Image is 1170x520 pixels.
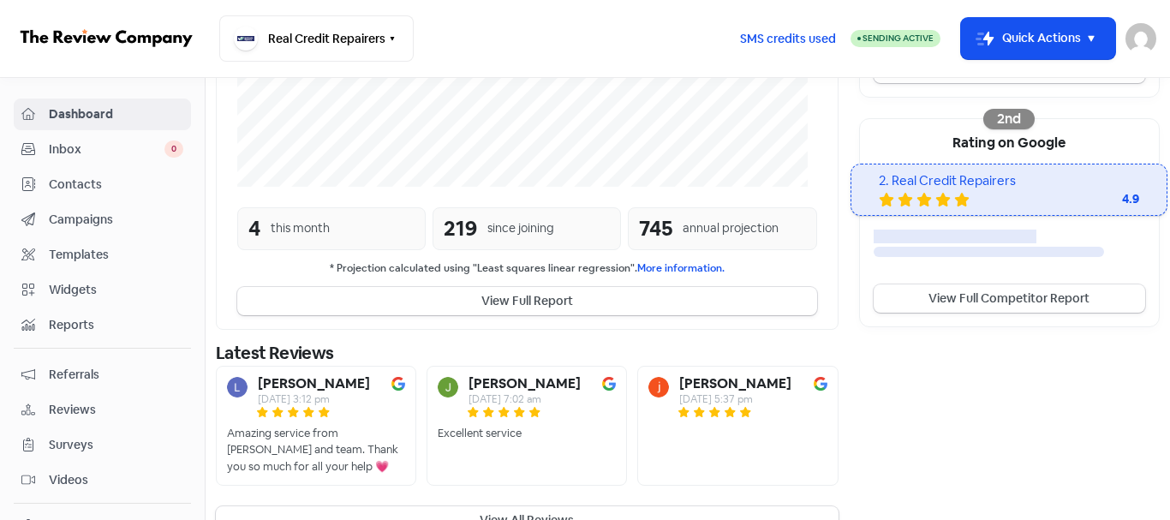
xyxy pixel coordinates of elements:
img: Image [814,377,827,391]
img: Avatar [227,377,248,397]
a: SMS credits used [725,28,851,46]
div: [DATE] 3:12 pm [258,394,370,404]
span: Reviews [49,401,183,419]
span: 0 [164,140,183,158]
div: Latest Reviews [216,340,839,366]
div: since joining [487,219,554,237]
span: Dashboard [49,105,183,123]
div: Amazing service from [PERSON_NAME] and team. Thank you so much for all your help 💗 [227,425,405,475]
a: Dashboard [14,99,191,130]
a: Sending Active [851,28,940,49]
span: Sending Active [863,33,934,44]
div: 219 [444,213,477,244]
span: Contacts [49,176,183,194]
img: Avatar [438,377,458,397]
a: More information. [637,261,725,275]
img: Image [602,377,616,391]
a: Widgets [14,274,191,306]
img: Avatar [648,377,669,397]
div: Rating on Google [860,119,1159,164]
b: [PERSON_NAME] [679,377,791,391]
a: Contacts [14,169,191,200]
div: this month [271,219,330,237]
a: Reviews [14,394,191,426]
span: Videos [49,471,183,489]
div: [DATE] 5:37 pm [679,394,791,404]
a: Inbox 0 [14,134,191,165]
a: Referrals [14,359,191,391]
div: 4 [248,213,260,244]
button: View Full Report [237,287,817,315]
a: Reports [14,309,191,341]
span: Widgets [49,281,183,299]
a: View Full Competitor Report [874,284,1145,313]
div: 2nd [983,109,1035,129]
img: Image [391,377,405,391]
div: 2. Real Credit Repairers [879,171,1139,191]
span: Referrals [49,366,183,384]
a: Templates [14,239,191,271]
div: annual projection [683,219,779,237]
span: Campaigns [49,211,183,229]
div: Excellent service [438,425,522,442]
span: Reports [49,316,183,334]
a: Surveys [14,429,191,461]
img: User [1125,23,1156,54]
small: * Projection calculated using "Least squares linear regression". [237,260,817,277]
button: Real Credit Repairers [219,15,414,62]
span: Surveys [49,436,183,454]
div: [DATE] 7:02 am [469,394,581,404]
b: [PERSON_NAME] [258,377,370,391]
span: Inbox [49,140,164,158]
div: 4.9 [1071,190,1139,208]
div: 745 [639,213,672,244]
b: [PERSON_NAME] [469,377,581,391]
span: Templates [49,246,183,264]
button: Quick Actions [961,18,1115,59]
a: Campaigns [14,204,191,236]
span: SMS credits used [740,30,836,48]
a: Videos [14,464,191,496]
